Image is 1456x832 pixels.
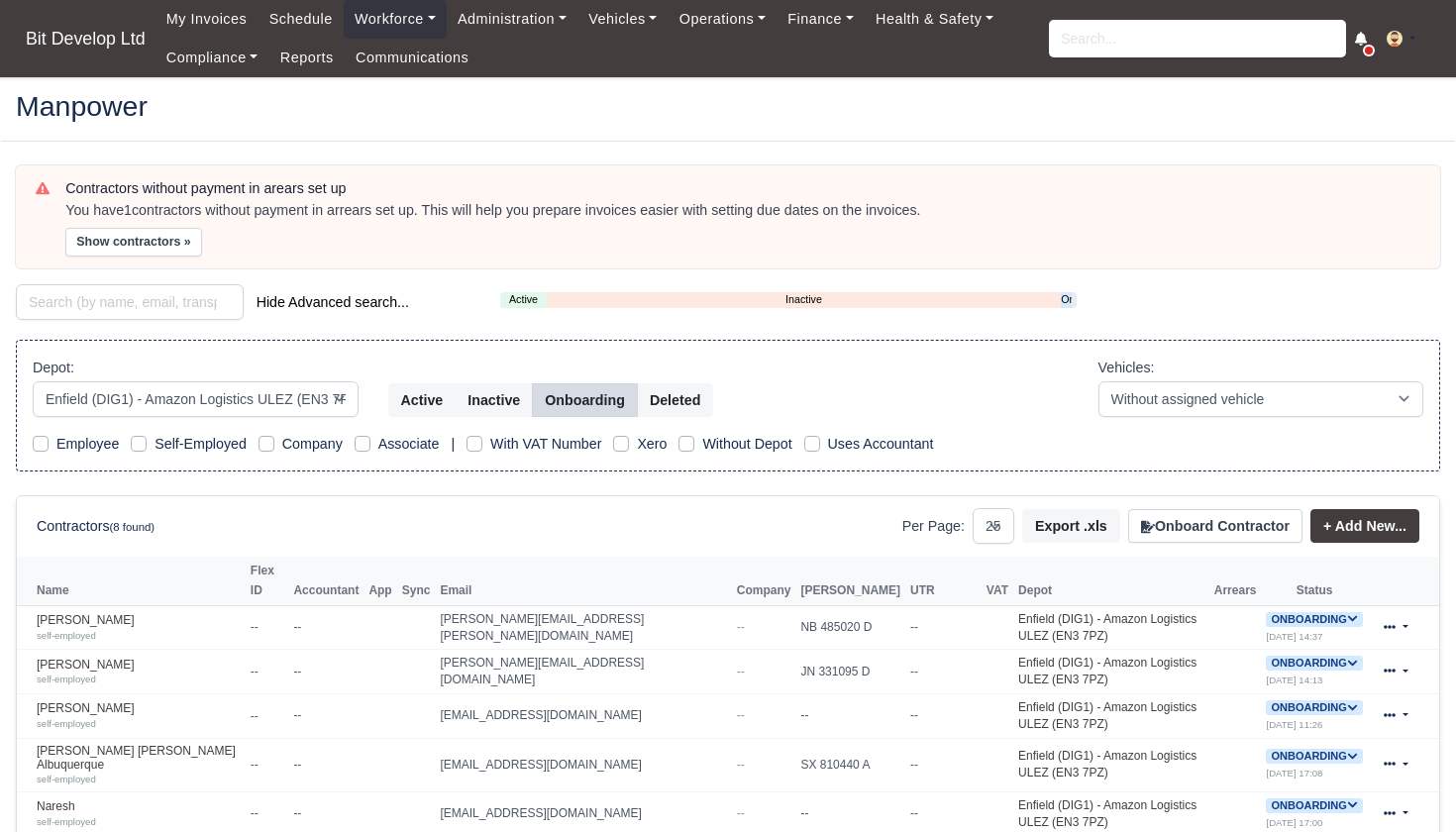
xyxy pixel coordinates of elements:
span: -- [737,806,745,820]
th: App [364,557,396,605]
small: self-employed [37,718,96,729]
label: Employee [56,433,119,456]
td: -- [905,738,982,791]
button: Onboard Contractor [1128,509,1302,543]
h6: Contractors without payment in arears set up [65,180,1420,197]
span: -- [737,708,745,722]
span: Onboarding [1266,749,1362,764]
td: JN 331095 D [795,650,905,694]
td: -- [246,650,289,694]
label: Per Page: [902,515,965,538]
a: + Add New... [1310,509,1419,543]
small: [DATE] 14:37 [1266,631,1322,642]
td: [EMAIL_ADDRESS][DOMAIN_NAME] [435,738,731,791]
a: Enfield (DIG1) - Amazon Logistics ULEZ (EN3 7PZ) [1018,612,1196,643]
small: (8 found) [110,521,156,533]
th: UTR [905,557,982,605]
button: Deleted [637,383,713,417]
label: Self-Employed [155,433,247,456]
td: -- [288,694,364,739]
td: -- [905,694,982,739]
th: Flex ID [246,557,289,605]
th: Status [1261,557,1367,605]
a: Onboarding [1266,612,1362,626]
span: Onboarding [1266,612,1362,627]
button: Hide Advanced search... [244,285,422,319]
span: Onboarding [1266,656,1362,671]
th: Sync [397,557,436,605]
small: [DATE] 11:26 [1266,719,1322,730]
h2: Manpower [16,92,1440,120]
td: SX 810440 A [795,738,905,791]
label: Uses Accountant [828,433,934,456]
input: Search... [1049,20,1346,57]
th: [PERSON_NAME] [795,557,905,605]
a: [PERSON_NAME] self-employed [37,658,241,686]
a: Enfield (DIG1) - Amazon Logistics ULEZ (EN3 7PZ) [1018,656,1196,686]
td: -- [905,605,982,650]
span: Onboarding [1266,700,1362,715]
small: self-employed [37,630,96,641]
label: Associate [378,433,440,456]
a: Compliance [156,39,269,77]
td: -- [905,650,982,694]
button: Show contractors » [65,228,202,257]
th: Depot [1013,557,1209,605]
td: NB 485020 D [795,605,905,650]
span: Bit Develop Ltd [16,19,156,58]
th: Company [732,557,796,605]
button: Active [388,383,457,417]
button: Inactive [455,383,533,417]
td: [PERSON_NAME][EMAIL_ADDRESS][DOMAIN_NAME] [435,650,731,694]
td: -- [246,738,289,791]
a: Naresh self-employed [37,799,241,828]
th: VAT [982,557,1013,605]
td: -- [246,605,289,650]
a: Bit Develop Ltd [16,20,156,58]
th: Arrears [1209,557,1262,605]
label: With VAT Number [490,433,601,456]
th: Name [17,557,246,605]
td: [EMAIL_ADDRESS][DOMAIN_NAME] [435,694,731,739]
span: -- [737,665,745,678]
label: Depot: [33,357,74,379]
a: Enfield (DIG1) - Amazon Logistics ULEZ (EN3 7PZ) [1018,700,1196,731]
label: Without Depot [702,433,791,456]
span: Onboarding [1266,798,1362,813]
small: [DATE] 17:08 [1266,768,1322,779]
a: Communications [345,39,480,77]
small: self-employed [37,674,96,684]
div: You have contractors without payment in arrears set up. This will help you prepare invoices easie... [65,201,1420,221]
small: self-employed [37,774,96,784]
iframe: Chat Widget [1357,737,1456,832]
span: -- [737,620,745,634]
a: Onboarding [1266,749,1362,763]
td: -- [795,694,905,739]
a: Enfield (DIG1) - Amazon Logistics ULEZ (EN3 7PZ) [1018,749,1196,780]
td: -- [288,605,364,650]
a: [PERSON_NAME] self-employed [37,701,241,730]
a: Onboarding [1266,656,1362,670]
a: Onboarding [1266,798,1362,812]
td: -- [288,738,364,791]
a: Onboarding [1061,291,1072,308]
a: Reports [269,39,345,77]
small: [DATE] 17:00 [1266,817,1322,828]
span: -- [737,758,745,772]
strong: 1 [124,202,132,218]
label: Xero [637,433,667,456]
td: -- [288,650,364,694]
h6: Contractors [37,518,155,535]
td: [PERSON_NAME][EMAIL_ADDRESS][PERSON_NAME][DOMAIN_NAME] [435,605,731,650]
a: [PERSON_NAME] self-employed [37,613,241,642]
div: + Add New... [1302,509,1419,543]
a: Enfield (DIG1) - Amazon Logistics ULEZ (EN3 7PZ) [1018,798,1196,829]
th: Email [435,557,731,605]
a: Active [500,291,546,308]
td: -- [246,694,289,739]
button: Onboarding [532,383,638,417]
label: Company [282,433,343,456]
a: Inactive [547,291,1062,308]
small: [DATE] 14:13 [1266,675,1322,685]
